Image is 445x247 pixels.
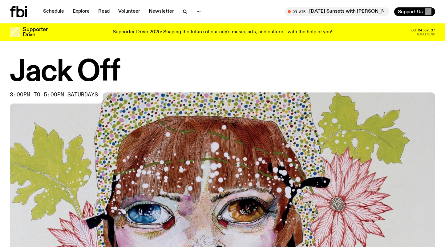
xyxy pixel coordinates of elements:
a: Schedule [39,7,68,16]
a: Read [95,7,113,16]
span: Support Us [398,9,423,14]
a: Volunteer [115,7,144,16]
span: 3:00pm to 5:00pm saturdays [10,92,98,97]
p: Supporter Drive 2025: Shaping the future of our city’s music, arts, and culture - with the help o... [113,30,332,35]
button: Support Us [394,7,435,16]
h3: Supporter Drive [23,27,47,38]
a: Newsletter [145,7,178,16]
a: Explore [69,7,93,16]
span: 03:04:07:37 [411,29,435,32]
span: Remaining [416,33,435,36]
h1: Jack Off [10,59,435,86]
button: On Air[DATE] Sunsets with [PERSON_NAME] and [PERSON_NAME] [285,7,389,16]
